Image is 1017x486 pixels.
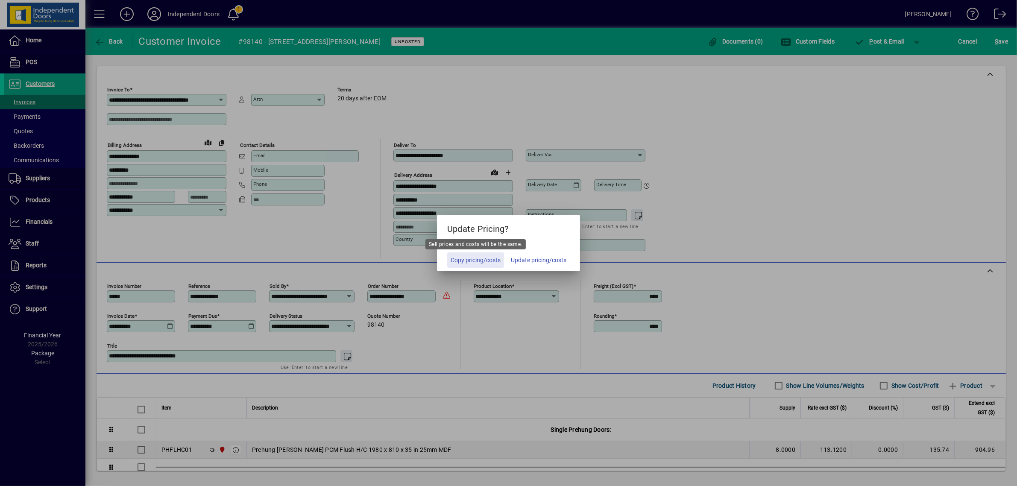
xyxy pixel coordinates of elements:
button: Update pricing/costs [507,252,570,268]
span: Copy pricing/costs [451,256,501,265]
div: Sell prices and costs will be the same. [425,239,526,249]
button: Copy pricing/costs [447,252,504,268]
span: Update pricing/costs [511,256,566,265]
h5: Update Pricing? [437,215,580,240]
